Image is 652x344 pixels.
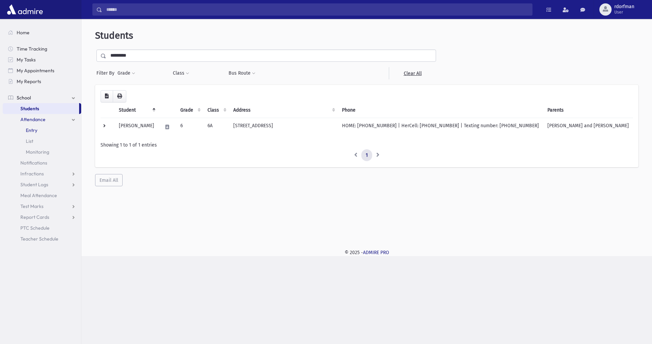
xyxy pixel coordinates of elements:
[3,114,81,125] a: Attendance
[20,171,44,177] span: Infractions
[173,67,189,79] button: Class
[3,179,81,190] a: Student Logs
[203,118,229,136] td: 6A
[20,160,47,166] span: Notifications
[95,174,123,186] button: Email All
[543,118,633,136] td: [PERSON_NAME] and [PERSON_NAME]
[614,4,634,9] span: rdorfman
[20,236,58,242] span: Teacher Schedule
[115,118,158,136] td: [PERSON_NAME]
[363,250,389,255] a: ADMIRE PRO
[614,9,634,15] span: User
[228,67,256,79] button: Bus Route
[113,90,126,102] button: Print
[26,138,33,144] span: List
[3,190,81,201] a: Meal Attendance
[17,57,36,63] span: My Tasks
[20,192,57,198] span: Meal Attendance
[3,201,81,212] a: Test Marks
[17,30,30,36] span: Home
[3,92,81,103] a: School
[20,214,49,220] span: Report Cards
[3,223,81,233] a: PTC Schedule
[176,118,203,136] td: 6
[20,203,43,209] span: Test Marks
[3,147,81,157] a: Monitoring
[3,54,81,65] a: My Tasks
[338,118,543,136] td: HOME: [PHONE_NUMBER] | HerCell: [PHONE_NUMBER] | Texting number: [PHONE_NUMBER]
[17,78,41,84] span: My Reports
[102,3,532,16] input: Search
[5,3,44,16] img: AdmirePro
[361,149,372,161] a: 1
[3,27,81,38] a: Home
[20,106,39,112] span: Students
[17,46,47,52] span: Time Tracking
[115,102,158,118] th: Student: activate to sort column descending
[117,67,135,79] button: Grade
[101,90,113,102] button: CSV
[3,103,79,114] a: Students
[20,116,46,122] span: Attendance
[3,125,81,136] a: Entry
[3,168,81,179] a: Infractions
[3,157,81,168] a: Notifications
[3,136,81,147] a: List
[3,43,81,54] a: Time Tracking
[338,102,543,118] th: Phone
[3,76,81,87] a: My Reports
[543,102,633,118] th: Parents
[26,127,37,133] span: Entry
[20,181,48,188] span: Student Logs
[389,67,436,79] a: Clear All
[20,225,50,231] span: PTC Schedule
[3,65,81,76] a: My Appointments
[203,102,229,118] th: Class: activate to sort column ascending
[92,249,641,256] div: © 2025 -
[96,70,117,77] span: Filter By
[17,95,31,101] span: School
[229,118,338,136] td: [STREET_ADDRESS]
[176,102,203,118] th: Grade: activate to sort column ascending
[229,102,338,118] th: Address: activate to sort column ascending
[3,212,81,223] a: Report Cards
[26,149,49,155] span: Monitoring
[101,141,633,149] div: Showing 1 to 1 of 1 entries
[3,233,81,244] a: Teacher Schedule
[17,68,54,74] span: My Appointments
[95,30,133,41] span: Students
